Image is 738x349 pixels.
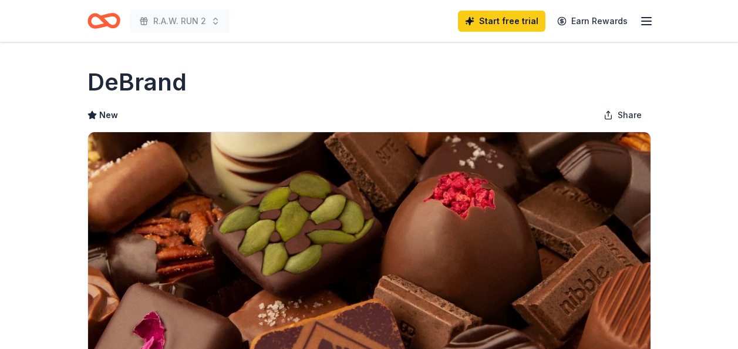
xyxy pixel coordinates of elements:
[99,108,118,122] span: New
[458,11,545,32] a: Start free trial
[550,11,635,32] a: Earn Rewards
[87,66,187,99] h1: DeBrand
[594,103,651,127] button: Share
[618,108,642,122] span: Share
[153,14,206,28] span: R.A.W. RUN 2
[87,7,120,35] a: Home
[130,9,230,33] button: R.A.W. RUN 2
